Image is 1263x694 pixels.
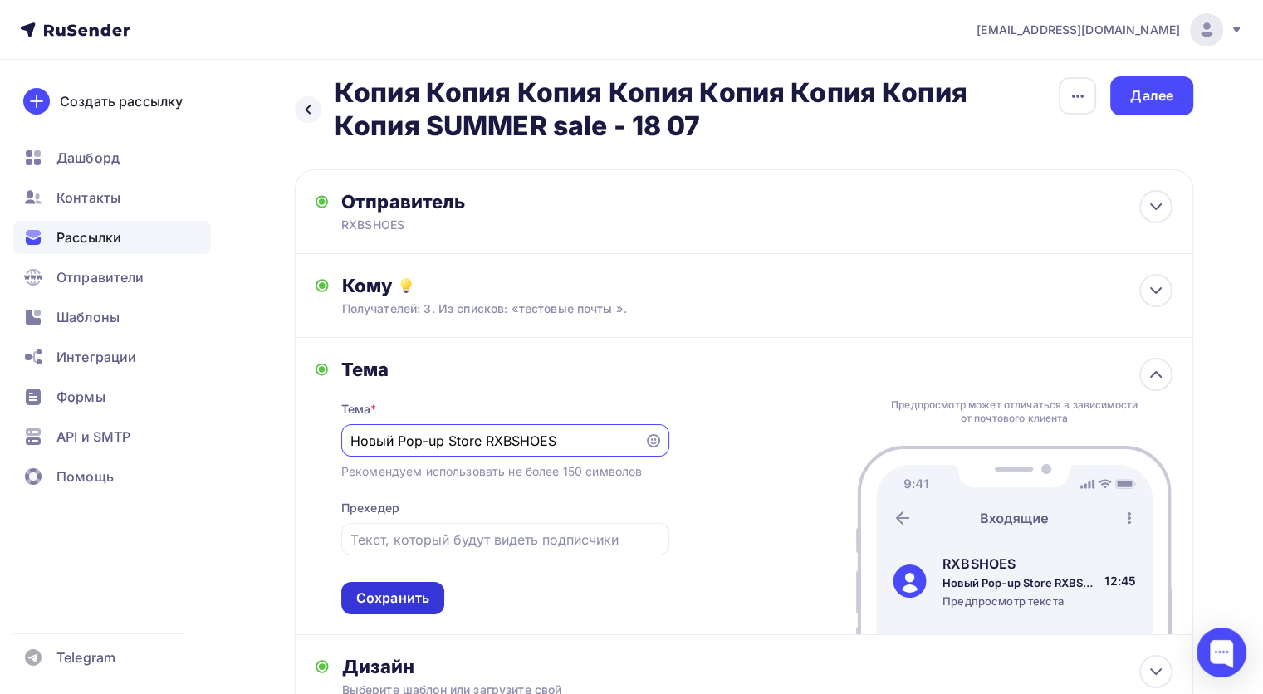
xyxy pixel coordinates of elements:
[350,530,659,550] input: Текст, который будут видеть подписчики
[56,307,120,327] span: Шаблоны
[13,181,211,214] a: Контакты
[56,188,120,208] span: Контакты
[342,655,1172,678] div: Дизайн
[356,589,429,608] div: Сохранить
[60,91,183,111] div: Создать рассылку
[56,267,144,287] span: Отправители
[56,467,114,486] span: Помощь
[13,301,211,334] a: Шаблоны
[887,398,1143,425] div: Предпросмотр может отличаться в зависимости от почтового клиента
[942,554,1099,574] div: RXBSHOES
[341,358,669,381] div: Тема
[942,594,1099,608] div: Предпросмотр текста
[341,500,399,516] div: Прехедер
[1104,573,1136,589] div: 12:45
[342,274,1172,297] div: Кому
[342,301,1089,317] div: Получателей: 3. Из списков: «тестовые почты ».
[13,141,211,174] a: Дашборд
[13,221,211,254] a: Рассылки
[56,148,120,168] span: Дашборд
[56,387,105,407] span: Формы
[977,13,1243,46] a: [EMAIL_ADDRESS][DOMAIN_NAME]
[341,217,665,233] div: RXBSHOES
[13,380,211,413] a: Формы
[341,401,377,418] div: Тема
[56,227,121,247] span: Рассылки
[56,347,136,367] span: Интеграции
[942,575,1099,590] div: Новый Pop-up Store RXBSHOES
[350,431,634,451] input: Укажите тему письма
[56,648,115,667] span: Telegram
[13,261,211,294] a: Отправители
[341,190,701,213] div: Отправитель
[335,76,1058,143] h2: Копия Копия Копия Копия Копия Копия Копия Копия SUMMER sale - 18 07
[977,22,1180,38] span: [EMAIL_ADDRESS][DOMAIN_NAME]
[1130,86,1173,105] div: Далее
[56,427,130,447] span: API и SMTP
[341,463,642,480] div: Рекомендуем использовать не более 150 символов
